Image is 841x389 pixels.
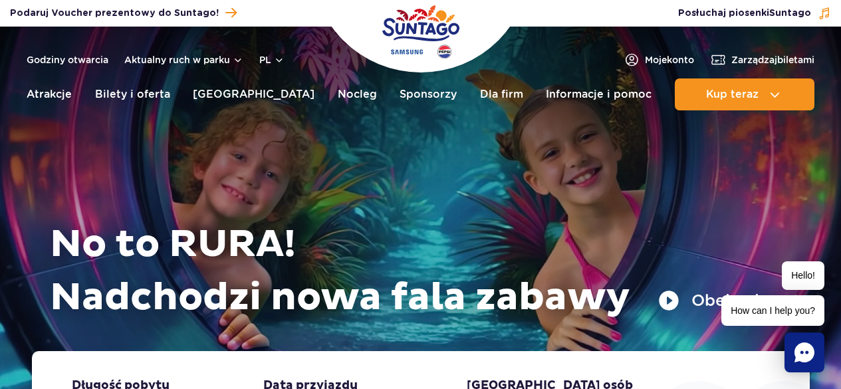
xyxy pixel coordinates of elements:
[10,7,219,20] span: Podaruj Voucher prezentowy do Suntago!
[782,261,824,290] span: Hello!
[338,78,377,110] a: Nocleg
[10,4,237,22] a: Podaruj Voucher prezentowy do Suntago!
[624,52,694,68] a: Mojekonto
[193,78,314,110] a: [GEOGRAPHIC_DATA]
[546,78,652,110] a: Informacje i pomoc
[731,53,814,66] span: Zarządzaj biletami
[50,218,800,324] h1: No to RURA! Nadchodzi nowa fala zabawy
[675,78,814,110] button: Kup teraz
[710,52,814,68] a: Zarządzajbiletami
[400,78,457,110] a: Sponsorzy
[259,53,285,66] button: pl
[645,53,694,66] span: Moje konto
[658,290,800,311] button: Obejrzyj spot
[480,78,523,110] a: Dla firm
[784,332,824,372] div: Chat
[95,78,170,110] a: Bilety i oferta
[706,88,759,100] span: Kup teraz
[678,7,811,20] span: Posłuchaj piosenki
[124,55,243,65] button: Aktualny ruch w parku
[721,295,824,326] span: How can I help you?
[27,53,108,66] a: Godziny otwarcia
[27,78,72,110] a: Atrakcje
[769,9,811,18] span: Suntago
[678,7,831,20] button: Posłuchaj piosenkiSuntago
